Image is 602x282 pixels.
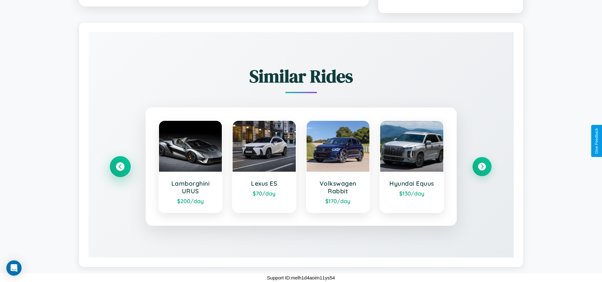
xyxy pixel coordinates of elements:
[387,190,437,197] div: $ 130 /day
[267,273,335,282] p: Support ID: melh1d4aoim11ys54
[239,190,289,197] div: $ 70 /day
[313,180,363,195] h3: Volkswagen Rabbit
[387,180,437,187] h3: Hyundai Equus
[111,64,492,88] h2: Similar Rides
[232,120,296,213] a: Lexus ES$70/day
[306,120,370,213] a: Volkswagen Rabbit$170/day
[313,197,363,204] div: $ 170 /day
[380,120,444,213] a: Hyundai Equus$130/day
[165,197,216,204] div: $ 200 /day
[165,180,216,195] h3: Lamborghini URUS
[239,180,289,187] h3: Lexus ES
[6,260,22,276] div: Open Intercom Messenger
[158,120,223,213] a: Lamborghini URUS$200/day
[594,128,599,154] div: Give Feedback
